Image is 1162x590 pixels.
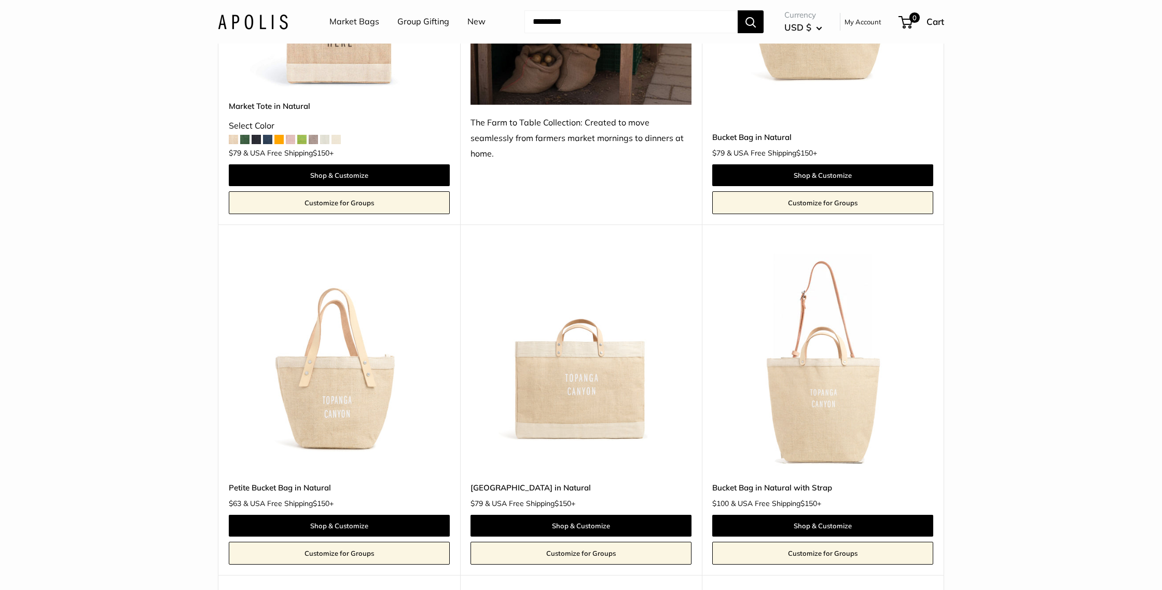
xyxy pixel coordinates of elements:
[712,164,933,186] a: Shop & Customize
[926,16,944,27] span: Cart
[397,14,449,30] a: Group Gifting
[845,16,881,28] a: My Account
[471,499,483,508] span: $79
[229,542,450,565] a: Customize for Groups
[229,250,450,471] a: Petite Bucket Bag in NaturalPetite Bucket Bag in Natural
[313,499,329,508] span: $150
[784,8,822,22] span: Currency
[485,500,575,507] span: & USA Free Shipping +
[800,499,817,508] span: $150
[229,250,450,471] img: Petite Bucket Bag in Natural
[712,482,933,494] a: Bucket Bag in Natural with Strap
[471,515,691,537] a: Shop & Customize
[313,148,329,158] span: $150
[229,118,450,134] div: Select Color
[712,250,933,471] a: Bucket Bag in Natural with StrapBucket Bag in Natural with Strap
[218,14,288,29] img: Apolis
[471,250,691,471] img: East West Market Bag in Natural
[900,13,944,30] a: 0 Cart
[471,542,691,565] a: Customize for Groups
[712,191,933,214] a: Customize for Groups
[712,148,725,158] span: $79
[329,14,379,30] a: Market Bags
[229,499,241,508] span: $63
[727,149,817,157] span: & USA Free Shipping +
[243,500,334,507] span: & USA Free Shipping +
[471,250,691,471] a: East West Market Bag in NaturalEast West Market Bag in Natural
[467,14,486,30] a: New
[229,100,450,112] a: Market Tote in Natural
[712,131,933,143] a: Bucket Bag in Natural
[471,482,691,494] a: [GEOGRAPHIC_DATA] in Natural
[229,482,450,494] a: Petite Bucket Bag in Natural
[712,250,933,471] img: Bucket Bag in Natural with Strap
[712,499,729,508] span: $100
[229,148,241,158] span: $79
[909,12,920,23] span: 0
[784,22,811,33] span: USD $
[243,149,334,157] span: & USA Free Shipping +
[229,515,450,537] a: Shop & Customize
[731,500,821,507] span: & USA Free Shipping +
[229,164,450,186] a: Shop & Customize
[738,10,764,33] button: Search
[555,499,571,508] span: $150
[784,19,822,36] button: USD $
[524,10,738,33] input: Search...
[712,515,933,537] a: Shop & Customize
[229,191,450,214] a: Customize for Groups
[712,542,933,565] a: Customize for Groups
[796,148,813,158] span: $150
[471,115,691,162] div: The Farm to Table Collection: Created to move seamlessly from farmers market mornings to dinners ...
